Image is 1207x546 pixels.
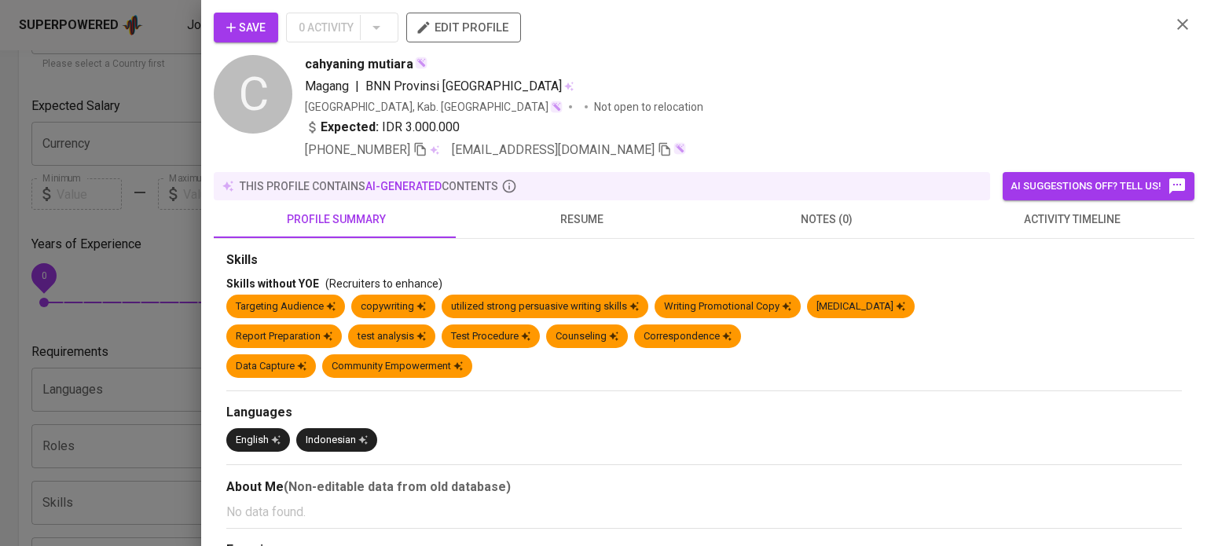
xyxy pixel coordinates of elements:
span: [PHONE_NUMBER] [305,142,410,157]
span: AI suggestions off? Tell us! [1011,177,1187,196]
span: BNN Provinsi [GEOGRAPHIC_DATA] [365,79,562,93]
b: (Non-editable data from old database) [284,479,511,494]
p: this profile contains contents [240,178,498,194]
p: No data found. [226,503,1182,522]
div: utilized strong persuasive writing skills [451,299,639,314]
div: [GEOGRAPHIC_DATA], Kab. [GEOGRAPHIC_DATA] [305,99,563,115]
button: edit profile [406,13,521,42]
span: (Recruiters to enhance) [325,277,442,290]
p: Not open to relocation [594,99,703,115]
div: Targeting Audience [236,299,336,314]
div: C [214,55,292,134]
button: Save [214,13,278,42]
div: Test Procedure [451,329,530,344]
div: IDR 3.000.000 [305,118,460,137]
img: magic_wand.svg [550,101,563,113]
span: Skills without YOE [226,277,319,290]
div: Community Empowerment [332,359,463,374]
div: Languages [226,404,1182,422]
div: English [236,433,281,448]
div: copywriting [361,299,426,314]
span: edit profile [419,17,508,38]
span: cahyaning mutiara [305,55,413,74]
span: Save [226,18,266,38]
div: test analysis [358,329,426,344]
b: Expected: [321,118,379,137]
img: magic_wand.svg [673,142,686,155]
div: Indonesian [306,433,368,448]
div: [MEDICAL_DATA] [816,299,905,314]
span: notes (0) [714,210,940,229]
span: [EMAIL_ADDRESS][DOMAIN_NAME] [452,142,655,157]
div: Data Capture [236,359,306,374]
span: Magang [305,79,349,93]
span: resume [468,210,695,229]
span: activity timeline [959,210,1185,229]
span: profile summary [223,210,449,229]
div: About Me [226,478,1182,497]
button: AI suggestions off? Tell us! [1003,172,1194,200]
img: magic_wand.svg [415,57,427,69]
div: Counseling [556,329,618,344]
span: AI-generated [365,180,442,192]
a: edit profile [406,20,521,33]
div: Report Preparation [236,329,332,344]
span: | [355,77,359,96]
div: Writing Promotional Copy [664,299,791,314]
div: Correspondence [644,329,732,344]
div: Skills [226,251,1182,269]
